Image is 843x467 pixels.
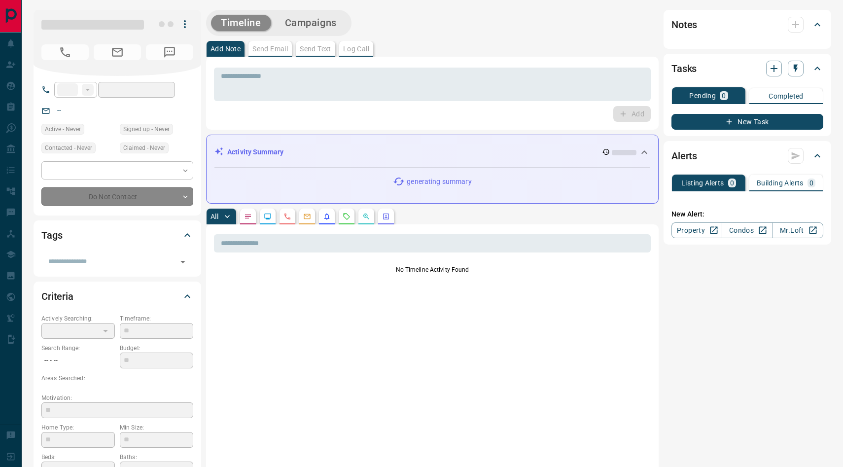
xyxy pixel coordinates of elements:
p: All [211,213,218,220]
p: 0 [809,180,813,186]
a: Condos [722,222,773,238]
svg: Emails [303,213,311,220]
h2: Tasks [671,61,697,76]
button: Open [176,255,190,269]
p: Motivation: [41,394,193,402]
p: Beds: [41,453,115,462]
button: New Task [671,114,823,130]
div: Criteria [41,285,193,308]
p: Baths: [120,453,193,462]
span: No Number [41,44,89,60]
div: Tags [41,223,193,247]
svg: Notes [244,213,252,220]
a: -- [57,107,61,114]
p: Min Size: [120,423,193,432]
svg: Calls [283,213,291,220]
p: 0 [722,92,726,99]
div: Tasks [671,57,823,80]
p: 0 [730,180,734,186]
span: No Email [94,44,141,60]
p: Pending [689,92,716,99]
p: generating summary [407,177,471,187]
div: Activity Summary [214,143,650,161]
svg: Opportunities [362,213,370,220]
span: Contacted - Never [45,143,92,153]
p: Timeframe: [120,314,193,323]
h2: Notes [671,17,697,33]
div: Alerts [671,144,823,168]
svg: Listing Alerts [323,213,331,220]
span: No Number [146,44,193,60]
svg: Lead Browsing Activity [264,213,272,220]
p: Areas Searched: [41,374,193,383]
a: Property [671,222,722,238]
p: Actively Searching: [41,314,115,323]
p: Listing Alerts [681,180,724,186]
p: New Alert: [671,209,823,219]
h2: Criteria [41,288,73,304]
svg: Agent Actions [382,213,390,220]
p: Budget: [120,344,193,353]
p: -- - -- [41,353,115,369]
h2: Tags [41,227,62,243]
span: Active - Never [45,124,81,134]
a: Mr.Loft [773,222,823,238]
p: No Timeline Activity Found [214,265,651,274]
p: Completed [769,93,804,100]
span: Signed up - Never [123,124,170,134]
svg: Requests [343,213,351,220]
p: Activity Summary [227,147,283,157]
p: Search Range: [41,344,115,353]
button: Timeline [211,15,271,31]
h2: Alerts [671,148,697,164]
p: Add Note [211,45,241,52]
p: Home Type: [41,423,115,432]
div: Do Not Contact [41,187,193,206]
div: Notes [671,13,823,36]
span: Claimed - Never [123,143,165,153]
button: Campaigns [275,15,347,31]
p: Building Alerts [757,180,804,186]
